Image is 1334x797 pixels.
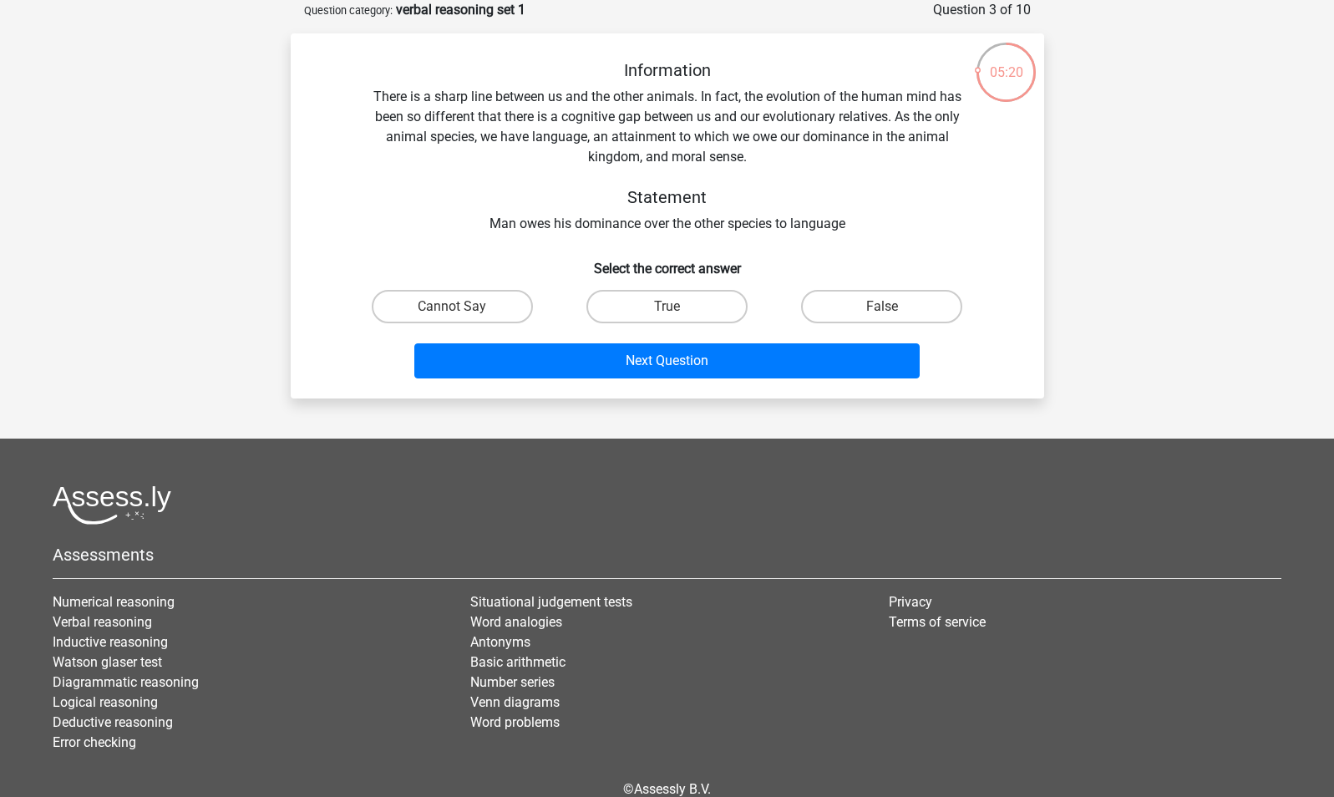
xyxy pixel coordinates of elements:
a: Venn diagrams [470,694,560,710]
h5: Statement [371,187,964,207]
label: False [801,290,962,323]
a: Logical reasoning [53,694,158,710]
label: True [586,290,748,323]
div: There is a sharp line between us and the other animals. In fact, the evolution of the human mind ... [317,60,1017,234]
a: Assessly B.V. [634,781,711,797]
a: Privacy [889,594,932,610]
h5: Assessments [53,545,1281,565]
div: 05:20 [975,41,1037,83]
img: Assessly logo [53,485,171,525]
a: Error checking [53,734,136,750]
a: Terms of service [889,614,986,630]
a: Diagrammatic reasoning [53,674,199,690]
a: Word problems [470,714,560,730]
a: Deductive reasoning [53,714,173,730]
a: Situational judgement tests [470,594,632,610]
a: Watson glaser test [53,654,162,670]
a: Antonyms [470,634,530,650]
h5: Information [371,60,964,80]
a: Word analogies [470,614,562,630]
small: Question category: [304,4,393,17]
a: Inductive reasoning [53,634,168,650]
h6: Select the correct answer [317,247,1017,277]
a: Numerical reasoning [53,594,175,610]
strong: verbal reasoning set 1 [396,2,525,18]
label: Cannot Say [372,290,533,323]
a: Basic arithmetic [470,654,566,670]
a: Number series [470,674,555,690]
button: Next Question [414,343,920,378]
a: Verbal reasoning [53,614,152,630]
